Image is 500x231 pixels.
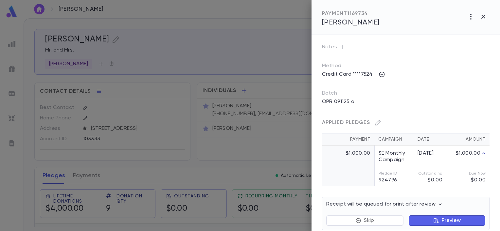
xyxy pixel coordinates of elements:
[364,217,374,224] p: Skip
[414,170,442,183] div: $0.00
[322,63,355,69] p: Method
[446,146,490,168] td: $1,000.00
[322,133,374,146] th: Payment
[379,170,410,177] p: Pledge ID
[450,170,486,183] div: $0.00
[318,97,358,107] p: OPR 091125 a
[322,10,380,17] div: PAYMENT 1169734
[322,42,490,52] p: Notes
[450,170,486,177] p: Due Now
[326,201,443,208] p: Receipt will be queued for print after review
[409,215,485,226] button: Preview
[322,90,490,97] p: Batch
[414,170,442,177] p: Outstanding
[374,146,414,168] td: SE Monthly Campaign
[446,133,490,146] th: Amount
[326,215,403,226] button: Skip
[322,146,374,168] td: $1,000.00
[322,19,380,26] span: [PERSON_NAME]
[322,120,370,125] span: Applied Pledges
[442,217,461,224] p: Preview
[414,133,446,146] th: Date
[418,150,442,157] div: [DATE]
[374,168,414,186] td: 924796
[374,133,414,146] th: Campaign
[318,69,377,80] p: Credit Card ****7524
